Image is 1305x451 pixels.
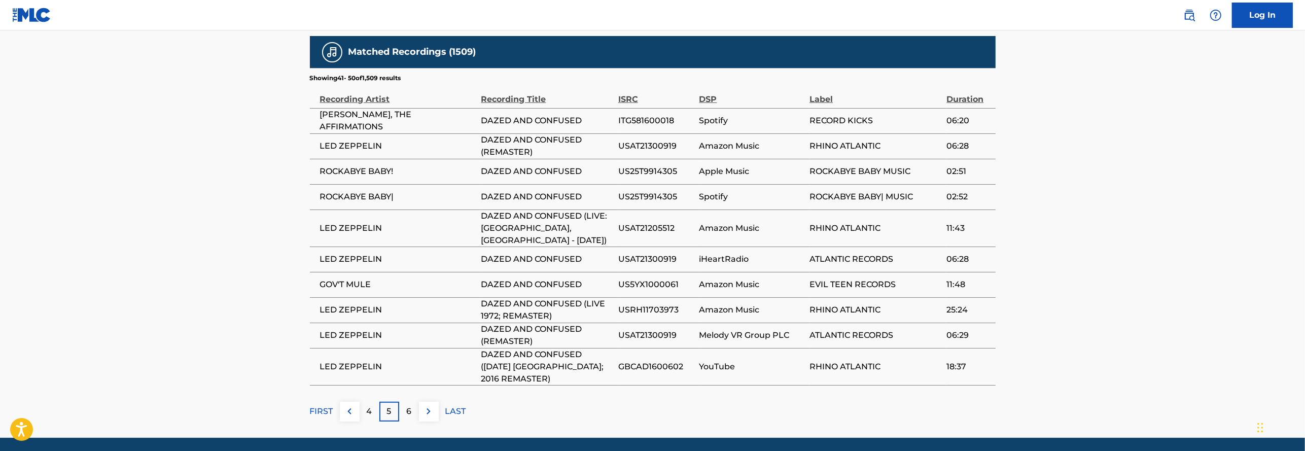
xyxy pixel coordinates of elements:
span: Amazon Music [699,279,805,291]
span: EVIL TEEN RECORDS [809,279,941,291]
span: 06:28 [946,253,990,265]
span: DAZED AND CONFUSED ([DATE] [GEOGRAPHIC_DATA]; 2016 REMASTER) [481,349,613,385]
h5: Matched Recordings (1509) [348,46,476,58]
span: Spotify [699,191,805,203]
span: ITG581600018 [618,115,694,127]
span: DAZED AND CONFUSED [481,279,613,291]
p: 6 [406,405,411,418]
span: DAZED AND CONFUSED (LIVE: [GEOGRAPHIC_DATA], [GEOGRAPHIC_DATA] - [DATE]) [481,210,613,247]
span: RHINO ATLANTIC [809,361,941,373]
img: search [1183,9,1195,21]
div: Help [1206,5,1226,25]
span: LED ZEPPELIN [320,140,476,152]
img: left [343,405,356,418]
span: US25T9914305 [618,165,694,178]
span: [PERSON_NAME], THE AFFIRMATIONS [320,109,476,133]
span: DAZED AND CONFUSED [481,165,613,178]
span: RECORD KICKS [809,115,941,127]
span: Melody VR Group PLC [699,329,805,341]
span: USAT21205512 [618,222,694,234]
span: GOV'T MULE [320,279,476,291]
iframe: Chat Widget [1254,402,1305,451]
div: Drag [1257,412,1263,443]
span: ATLANTIC RECORDS [809,253,941,265]
span: LED ZEPPELIN [320,361,476,373]
span: RHINO ATLANTIC [809,304,941,316]
span: Apple Music [699,165,805,178]
div: DSP [699,83,805,106]
img: help [1210,9,1222,21]
img: Matched Recordings [326,46,338,58]
span: US25T9914305 [618,191,694,203]
span: ROCKABYE BABY! [320,165,476,178]
span: 18:37 [946,361,990,373]
span: 02:52 [946,191,990,203]
p: 4 [367,405,372,418]
span: DAZED AND CONFUSED (REMASTER) [481,323,613,348]
span: GBCAD1600602 [618,361,694,373]
p: 5 [387,405,392,418]
span: RHINO ATLANTIC [809,222,941,234]
span: LED ZEPPELIN [320,304,476,316]
p: Showing 41 - 50 of 1,509 results [310,74,401,83]
span: 11:43 [946,222,990,234]
img: MLC Logo [12,8,51,22]
span: ATLANTIC RECORDS [809,329,941,341]
span: 25:24 [946,304,990,316]
span: USAT21300919 [618,329,694,341]
span: 06:20 [946,115,990,127]
span: DAZED AND CONFUSED (REMASTER) [481,134,613,158]
span: Amazon Music [699,140,805,152]
span: 06:29 [946,329,990,341]
span: LED ZEPPELIN [320,253,476,265]
div: Recording Title [481,83,613,106]
span: Amazon Music [699,304,805,316]
span: RHINO ATLANTIC [809,140,941,152]
div: ISRC [618,83,694,106]
span: LED ZEPPELIN [320,329,476,341]
span: DAZED AND CONFUSED [481,191,613,203]
span: US5YX1000061 [618,279,694,291]
span: 02:51 [946,165,990,178]
span: DAZED AND CONFUSED [481,115,613,127]
span: Spotify [699,115,805,127]
span: DAZED AND CONFUSED (LIVE 1972; REMASTER) [481,298,613,322]
span: Amazon Music [699,222,805,234]
span: ROCKABYE BABY MUSIC [809,165,941,178]
span: iHeartRadio [699,253,805,265]
span: USRH11703973 [618,304,694,316]
div: Label [809,83,941,106]
span: USAT21300919 [618,140,694,152]
span: DAZED AND CONFUSED [481,253,613,265]
div: Duration [946,83,990,106]
p: LAST [445,405,466,418]
a: Public Search [1179,5,1200,25]
p: FIRST [310,405,333,418]
span: 11:48 [946,279,990,291]
span: YouTube [699,361,805,373]
span: ROCKABYE BABY| [320,191,476,203]
span: LED ZEPPELIN [320,222,476,234]
div: Recording Artist [320,83,476,106]
span: 06:28 [946,140,990,152]
span: ROCKABYE BABY| MUSIC [809,191,941,203]
img: right [422,405,435,418]
span: USAT21300919 [618,253,694,265]
a: Log In [1232,3,1293,28]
